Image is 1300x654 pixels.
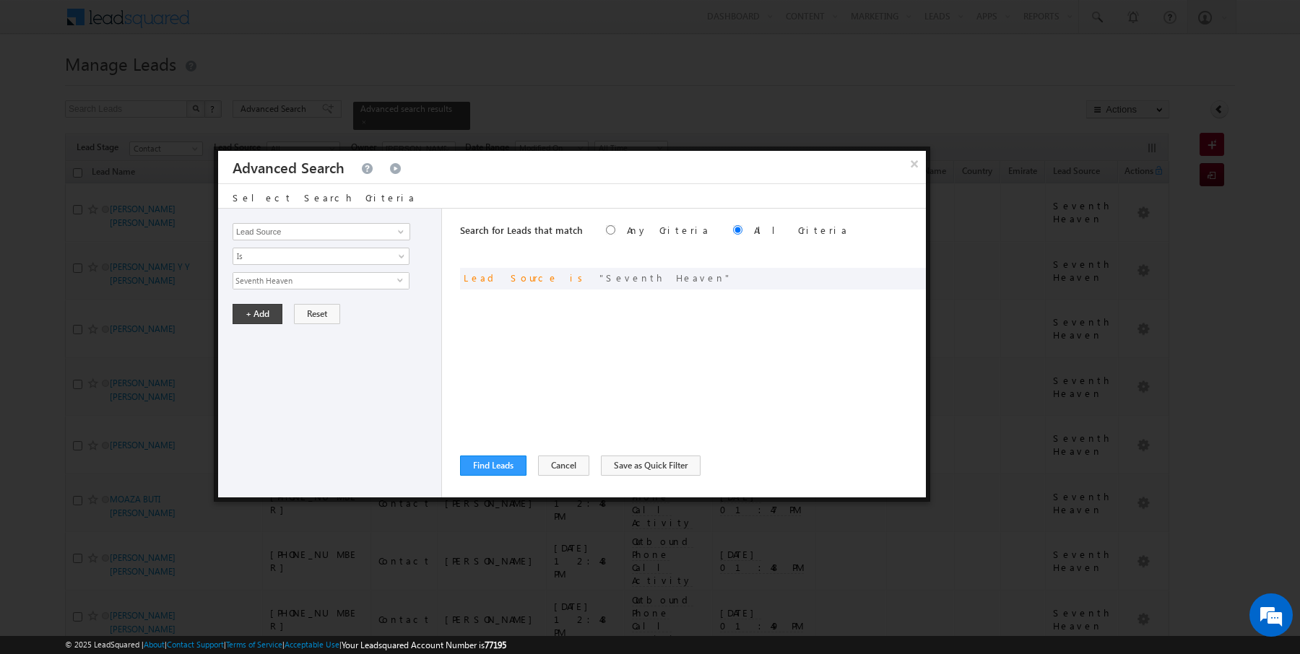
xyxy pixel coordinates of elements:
[226,640,282,649] a: Terms of Service
[342,640,506,650] span: Your Leadsquared Account Number is
[65,638,506,652] span: © 2025 LeadSquared | | | | |
[237,7,272,42] div: Minimize live chat window
[233,250,390,263] span: Is
[233,223,410,240] input: Type to Search
[167,640,224,649] a: Contact Support
[570,271,588,284] span: is
[144,640,165,649] a: About
[25,76,61,95] img: d_60004797649_company_0_60004797649
[233,248,409,265] a: Is
[390,224,408,239] a: Show All Items
[75,76,243,95] div: Chat with us now
[460,455,526,476] button: Find Leads
[233,272,409,289] div: Seventh Heaven
[460,224,583,236] span: Search for Leads that match
[294,304,340,324] button: Reset
[233,191,416,204] span: Select Search Criteria
[464,271,558,284] span: Lead Source
[19,134,264,433] textarea: Type your message and hit 'Enter'
[754,224,849,236] label: All Criteria
[485,640,506,650] span: 77195
[196,445,262,464] em: Start Chat
[601,455,701,476] button: Save as Quick Filter
[627,224,710,236] label: Any Criteria
[233,304,282,324] button: + Add
[233,151,344,183] h3: Advanced Search
[538,455,589,476] button: Cancel
[599,271,732,284] span: Seventh Heaven
[285,640,339,649] a: Acceptable Use
[397,276,409,283] span: select
[903,151,926,176] button: ×
[233,273,397,289] span: Seventh Heaven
